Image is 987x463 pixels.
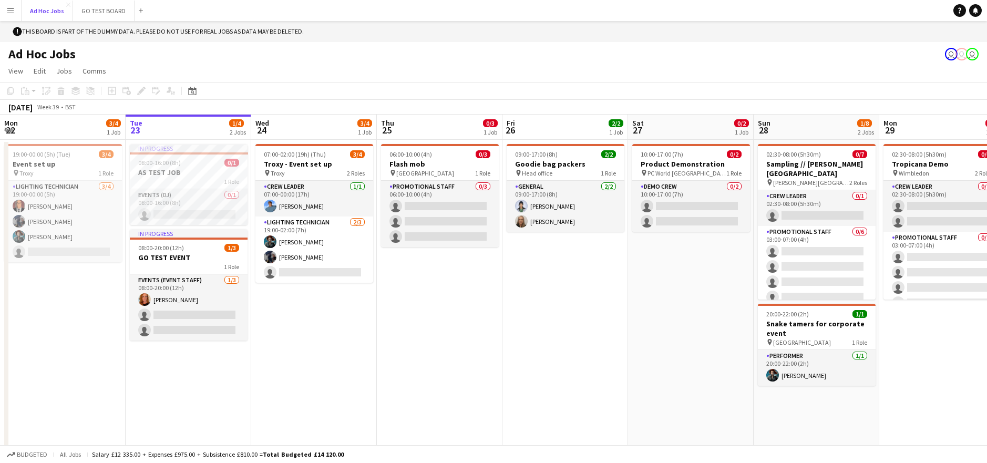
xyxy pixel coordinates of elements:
[849,179,867,187] span: 2 Roles
[52,64,76,78] a: Jobs
[128,124,142,136] span: 23
[4,181,122,262] app-card-role: Lighting technician3/419:00-00:00 (5h)[PERSON_NAME][PERSON_NAME][PERSON_NAME]
[852,150,867,158] span: 0/7
[505,124,515,136] span: 26
[632,144,750,232] app-job-card: 10:00-17:00 (7h)0/2Product Demonstration PC World [GEOGRAPHIC_DATA]1 RoleDemo crew0/210:00-17:00 ...
[601,169,616,177] span: 1 Role
[507,181,624,232] app-card-role: General2/209:00-17:00 (8h)[PERSON_NAME][PERSON_NAME]
[4,64,27,78] a: View
[758,118,770,128] span: Sun
[130,189,248,225] app-card-role: Events (DJ)0/108:00-16:00 (8h)
[379,124,394,136] span: 25
[224,263,239,271] span: 1 Role
[381,144,499,247] app-job-card: 06:00-10:00 (4h)0/3Flash mob [GEOGRAPHIC_DATA]1 RolePromotional Staff0/306:00-10:00 (4h)
[78,64,110,78] a: Comms
[381,118,394,128] span: Thu
[130,144,248,152] div: In progress
[138,244,184,252] span: 08:00-20:00 (12h)
[882,124,897,136] span: 29
[264,150,326,158] span: 07:00-02:00 (19h) (Thu)
[507,159,624,169] h3: Goodie bag packers
[19,169,34,177] span: Troxy
[852,310,867,318] span: 1/1
[56,66,72,76] span: Jobs
[35,103,61,111] span: Week 39
[22,1,73,21] button: Ad Hoc Jobs
[857,119,872,127] span: 1/8
[758,226,876,338] app-card-role: Promotional Staff0/603:00-07:00 (4h)
[8,66,23,76] span: View
[758,144,876,300] div: 02:30-08:00 (5h30m)0/7Sampling // [PERSON_NAME][GEOGRAPHIC_DATA] [PERSON_NAME][GEOGRAPHIC_DATA]2 ...
[4,159,122,169] h3: Event set up
[758,190,876,226] app-card-role: Crew Leader0/102:30-08:00 (5h30m)
[641,150,683,158] span: 10:00-17:00 (7h)
[130,229,248,238] div: In progress
[966,48,979,60] app-user-avatar: Kelly Munce
[727,150,742,158] span: 0/2
[65,103,76,111] div: BST
[766,310,809,318] span: 20:00-22:00 (2h)
[17,451,47,458] span: Budgeted
[507,118,515,128] span: Fri
[632,118,644,128] span: Sat
[773,338,831,346] span: [GEOGRAPHIC_DATA]
[647,169,726,177] span: PC World [GEOGRAPHIC_DATA]
[255,159,373,169] h3: Troxy - Event set up
[8,46,76,62] h1: Ad Hoc Jobs
[758,304,876,386] app-job-card: 20:00-22:00 (2h)1/1Snake tamers for corporate event [GEOGRAPHIC_DATA]1 RolePerformer1/120:00-22:0...
[852,338,867,346] span: 1 Role
[389,150,432,158] span: 06:00-10:00 (4h)
[263,450,344,458] span: Total Budgeted £14 120.00
[99,150,114,158] span: 3/4
[892,150,947,158] span: 02:30-08:00 (5h30m)
[476,150,490,158] span: 0/3
[766,150,821,158] span: 02:30-08:00 (5h30m)
[3,124,18,136] span: 22
[13,150,70,158] span: 19:00-00:00 (5h) (Tue)
[858,128,874,136] div: 2 Jobs
[358,128,372,136] div: 1 Job
[609,119,623,127] span: 2/2
[130,118,142,128] span: Tue
[357,119,372,127] span: 3/4
[726,169,742,177] span: 1 Role
[507,144,624,232] app-job-card: 09:00-17:00 (8h)2/2Goodie bag packers Head office1 RoleGeneral2/209:00-17:00 (8h)[PERSON_NAME][PE...
[92,450,344,458] div: Salary £12 335.00 + Expenses £975.00 + Subsistence £810.00 =
[230,128,246,136] div: 2 Jobs
[130,229,248,341] app-job-card: In progress08:00-20:00 (12h)1/3GO TEST EVENT1 RoleEvents (Event Staff)1/308:00-20:00 (12h)[PERSON...
[130,274,248,341] app-card-role: Events (Event Staff)1/308:00-20:00 (12h)[PERSON_NAME]
[609,128,623,136] div: 1 Job
[255,144,373,283] app-job-card: 07:00-02:00 (19h) (Thu)3/4Troxy - Event set up Troxy2 RolesCrew Leader1/107:00-00:00 (17h)[PERSON...
[5,449,49,460] button: Budgeted
[756,124,770,136] span: 28
[734,119,749,127] span: 0/2
[4,118,18,128] span: Mon
[8,102,33,112] div: [DATE]
[13,27,22,36] span: !
[945,48,958,60] app-user-avatar: Alice Skipper
[83,66,106,76] span: Comms
[632,159,750,169] h3: Product Demonstration
[758,159,876,178] h3: Sampling // [PERSON_NAME][GEOGRAPHIC_DATA]
[130,253,248,262] h3: GO TEST EVENT
[632,181,750,232] app-card-role: Demo crew0/210:00-17:00 (7h)
[899,169,929,177] span: Wimbledon
[138,159,181,167] span: 08:00-16:00 (8h)
[4,144,122,262] app-job-card: 19:00-00:00 (5h) (Tue)3/4Event set up Troxy1 RoleLighting technician3/419:00-00:00 (5h)[PERSON_NA...
[255,181,373,217] app-card-role: Crew Leader1/107:00-00:00 (17h)[PERSON_NAME]
[255,217,373,283] app-card-role: Lighting technician2/319:00-02:00 (7h)[PERSON_NAME][PERSON_NAME]
[955,48,968,60] app-user-avatar: Kelly Munce
[347,169,365,177] span: 2 Roles
[73,1,135,21] button: GO TEST BOARD
[396,169,454,177] span: [GEOGRAPHIC_DATA]
[758,350,876,386] app-card-role: Performer1/120:00-22:00 (2h)[PERSON_NAME]
[106,119,121,127] span: 3/4
[475,169,490,177] span: 1 Role
[224,178,239,186] span: 1 Role
[631,124,644,136] span: 27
